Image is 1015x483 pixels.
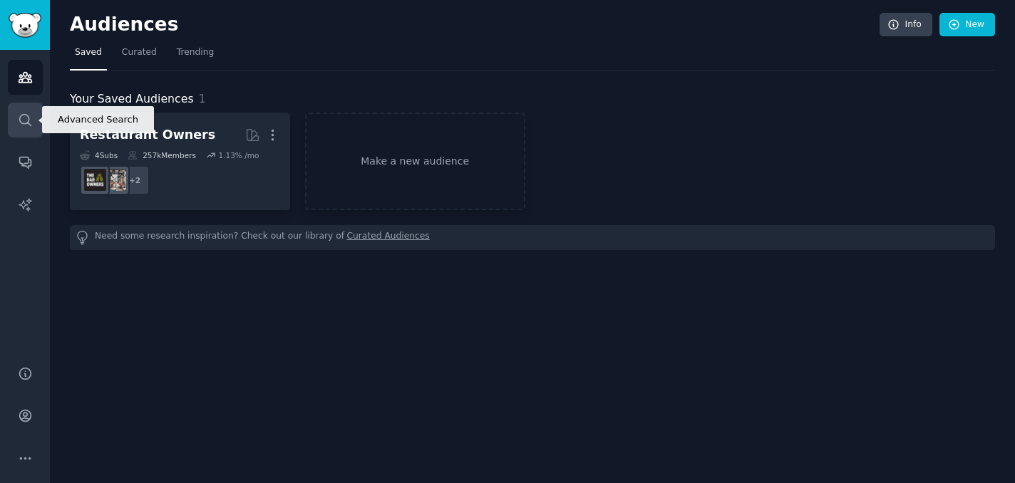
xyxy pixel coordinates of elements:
img: restaurantowners [104,169,126,191]
div: Restaurant Owners [80,126,215,144]
span: 1 [199,92,206,105]
a: Trending [172,41,219,71]
div: Need some research inspiration? Check out our library of [70,225,995,250]
a: Make a new audience [305,113,525,210]
span: Your Saved Audiences [70,90,194,108]
img: GummySearch logo [9,13,41,38]
a: Curated Audiences [347,230,430,245]
a: Saved [70,41,107,71]
a: Info [880,13,932,37]
a: Restaurant Owners4Subs257kMembers1.13% /mo+2restaurantownersBarOwners [70,113,290,210]
span: Curated [122,46,157,59]
span: Saved [75,46,102,59]
div: + 2 [120,165,150,195]
h2: Audiences [70,14,880,36]
a: New [939,13,995,37]
a: Curated [117,41,162,71]
img: BarOwners [84,169,106,191]
div: 1.13 % /mo [218,150,259,160]
div: 257k Members [128,150,196,160]
span: Trending [177,46,214,59]
div: 4 Sub s [80,150,118,160]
